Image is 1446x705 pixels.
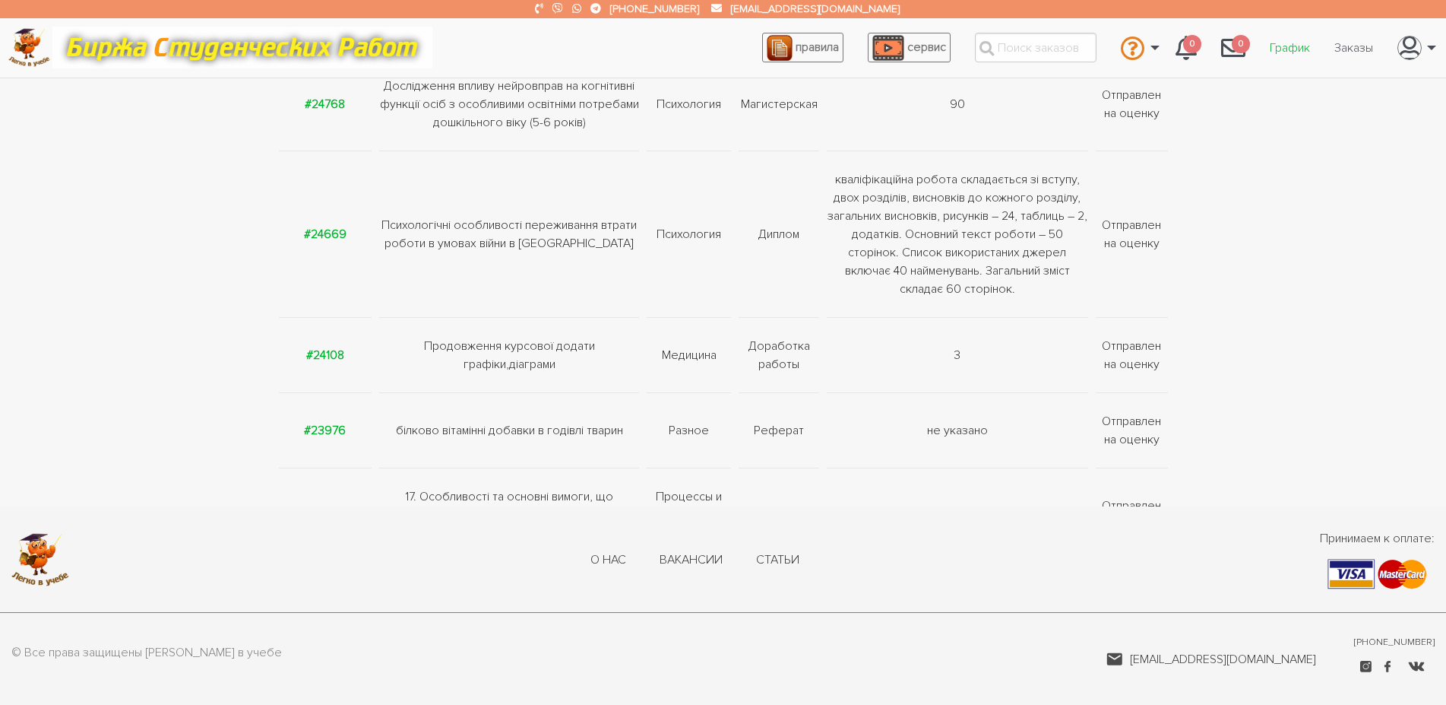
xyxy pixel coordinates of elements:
[735,468,823,562] td: Реферат
[1232,35,1250,54] span: 0
[735,393,823,468] td: Реферат
[1092,58,1168,151] td: Отправлен на оценку
[823,393,1092,468] td: не указано
[1092,318,1168,393] td: Отправлен на оценку
[762,33,843,62] a: правила
[872,35,904,61] img: play_icon-49f7f135c9dc9a03216cfdbccbe1e3994649169d890fb554cedf0eac35a01ba8.png
[823,151,1092,318] td: кваліфікаційна робота складається зі вступу, двох розділів, висновків до кожного розділу, загальн...
[1320,529,1435,548] span: Принимаем к оплате:
[1163,27,1209,68] a: 0
[643,318,735,393] td: Медицина
[8,28,50,67] img: logo-c4363faeb99b52c628a42810ed6dfb4293a56d4e4775eb116515dfe7f33672af.png
[375,318,643,393] td: Продовження курсової додати графіки,діаграми
[375,151,643,318] td: Психологічні особливості переживання втрати роботи в умовах війни в [GEOGRAPHIC_DATA]
[1354,636,1435,649] a: [PHONE_NUMBER]
[304,423,346,438] a: #23976
[1183,35,1201,54] span: 0
[1209,27,1258,68] a: 0
[643,468,735,562] td: Процессы и апп пищевой пром
[823,318,1092,393] td: 3
[796,40,839,55] span: правила
[823,58,1092,151] td: 90
[643,151,735,318] td: Психология
[643,393,735,468] td: Разное
[1092,468,1168,562] td: Отправлен на оценку
[11,533,69,586] img: logo-c4363faeb99b52c628a42810ed6dfb4293a56d4e4775eb116515dfe7f33672af.png
[1130,650,1316,668] span: [EMAIL_ADDRESS][DOMAIN_NAME]
[823,468,1092,562] td: 10 -15 сторінок
[907,40,946,55] span: сервис
[1322,33,1385,62] a: Заказы
[767,35,793,61] img: agreement_icon-feca34a61ba7f3d1581b08bc946b2ec1ccb426f67415f344566775c155b7f62c.png
[375,393,643,468] td: білково вітамінні добавки в годівлі тварин
[735,58,823,151] td: Магистерская
[868,33,951,62] a: сервис
[756,552,799,569] a: Статьи
[375,58,643,151] td: Дослідження впливу нейровправ на когнітивні функції осіб з особливими освітніми потребами дошкіль...
[1092,393,1168,468] td: Отправлен на оценку
[610,2,699,15] a: [PHONE_NUMBER]
[975,33,1096,62] input: Поиск заказов
[11,643,282,663] p: © Все права защищены [PERSON_NAME] в учебе
[375,468,643,562] td: 17. Особливості та основні вимоги, що висуваються до завантажувальнорозвантажувальних робіт
[1327,559,1427,589] img: payment-9f1e57a40afa9551f317c30803f4599b5451cfe178a159d0fc6f00a10d51d3ba.png
[304,227,346,242] a: #24669
[660,552,723,569] a: Вакансии
[735,318,823,393] td: Доработка работы
[52,27,432,68] img: motto-12e01f5a76059d5f6a28199ef077b1f78e012cfde436ab5cf1d4517935686d32.gif
[305,97,345,112] a: #24768
[643,58,735,151] td: Психология
[306,348,344,363] a: #24108
[1092,151,1168,318] td: Отправлен на оценку
[735,151,823,318] td: Диплом
[731,2,900,15] a: [EMAIL_ADDRESS][DOMAIN_NAME]
[1106,650,1316,668] a: [EMAIL_ADDRESS][DOMAIN_NAME]
[590,552,626,569] a: О нас
[1258,33,1322,62] a: График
